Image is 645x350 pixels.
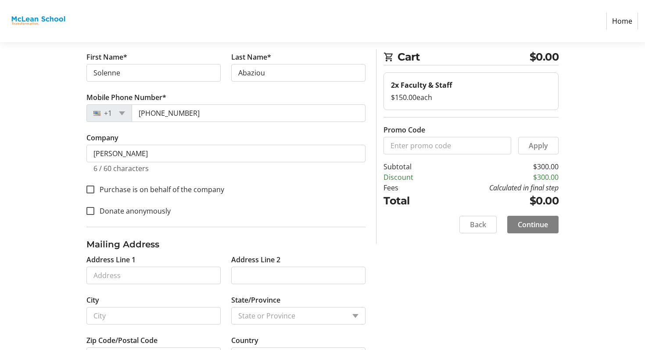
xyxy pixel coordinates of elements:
label: Address Line 1 [86,254,136,265]
label: City [86,295,99,305]
a: Home [606,13,638,29]
label: Mobile Phone Number* [86,92,166,103]
label: Country [231,335,258,346]
label: Promo Code [383,125,425,135]
td: Calculated in final step [436,182,559,193]
td: $300.00 [436,161,559,172]
input: City [86,307,221,325]
tr-character-limit: 6 / 60 characters [93,164,149,173]
td: $0.00 [436,193,559,209]
label: Company [86,132,118,143]
label: Last Name* [231,52,271,62]
label: State/Province [231,295,280,305]
td: Total [383,193,436,209]
td: $300.00 [436,172,559,182]
label: Purchase is on behalf of the company [94,184,224,195]
span: Cart [398,49,530,65]
input: Enter promo code [383,137,511,154]
label: Zip Code/Postal Code [86,335,158,346]
button: Back [459,216,497,233]
span: Back [470,219,486,230]
span: Apply [529,140,548,151]
span: Continue [518,219,548,230]
button: Continue [507,216,559,233]
input: (201) 555-0123 [132,104,365,122]
div: $150.00 each [391,92,551,103]
h3: Mailing Address [86,238,365,251]
span: $0.00 [530,49,559,65]
label: Donate anonymously [94,206,171,216]
td: Subtotal [383,161,436,172]
td: Discount [383,172,436,182]
td: Fees [383,182,436,193]
label: First Name* [86,52,127,62]
button: Apply [518,137,559,154]
input: Address [86,267,221,284]
img: McLean School's Logo [7,4,69,39]
label: Address Line 2 [231,254,280,265]
strong: 2x Faculty & Staff [391,80,452,90]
